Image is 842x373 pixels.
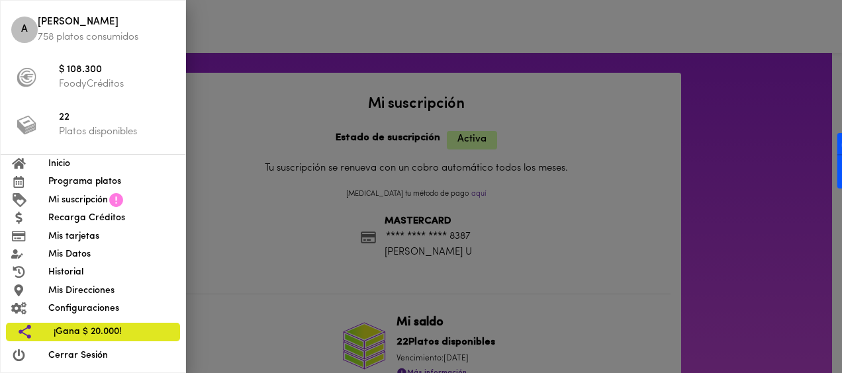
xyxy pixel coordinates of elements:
iframe: Messagebird Livechat Widget [765,296,829,360]
span: $ 108.300 [59,63,175,78]
span: Historial [48,265,175,279]
span: [PERSON_NAME] [38,15,175,30]
img: platos_menu.png [17,115,36,135]
span: Inicio [48,157,175,171]
span: Cerrar Sesión [48,349,175,362]
span: 22 [59,110,175,126]
span: Configuraciones [48,302,175,315]
span: Mis Datos [48,247,175,261]
p: FoodyCréditos [59,77,175,91]
img: foody-creditos-black.png [17,67,36,87]
span: Mi suscripción [48,193,108,207]
span: ¡Gana $ 20.000! [54,325,169,339]
span: Programa platos [48,175,175,188]
span: Recarga Créditos [48,211,175,225]
span: Mis Direcciones [48,284,175,298]
span: Mis tarjetas [48,229,175,243]
p: 758 platos consumidos [38,30,175,44]
p: Platos disponibles [59,125,175,139]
